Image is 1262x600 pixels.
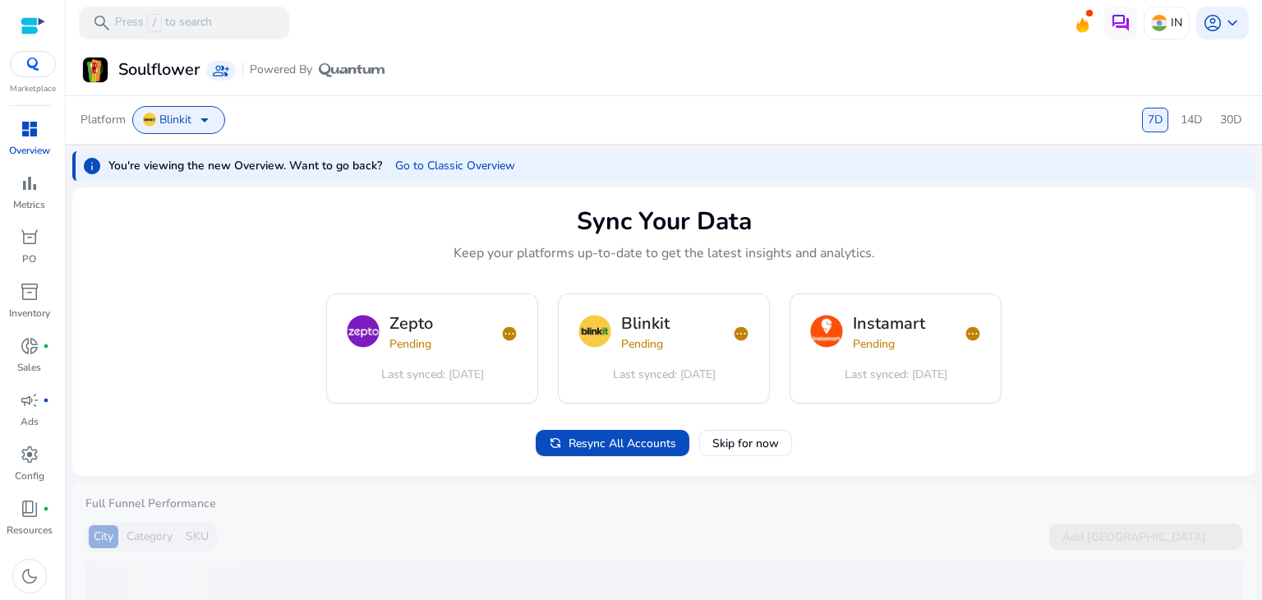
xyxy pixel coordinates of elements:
[347,315,380,348] img: zepto
[20,499,39,519] span: book_4
[21,414,39,429] p: Ads
[43,343,49,349] span: fiber_manual_record
[395,157,515,174] span: Go to Classic Overview
[389,314,433,334] h3: Zepto
[1214,108,1247,132] div: 30D
[578,367,749,383] div: [DATE]
[13,197,45,212] p: Metrics
[206,61,236,81] a: group_add
[965,325,981,342] span: pending
[845,367,909,383] span: Last synced:
[195,110,214,130] span: arrow_drop_down
[1203,13,1223,33] span: account_circle
[621,314,670,334] h3: Blinkit
[1151,15,1168,31] img: in.svg
[43,505,49,512] span: fiber_manual_record
[1223,13,1242,33] span: keyboard_arrow_down
[454,207,875,237] div: Sync Your Data
[853,336,895,352] span: Pending
[501,325,518,342] span: pending
[9,306,50,321] p: Inventory
[20,173,39,193] span: bar_chart
[536,430,689,456] button: Resync All Accounts
[213,62,229,79] span: group_add
[20,336,39,356] span: donut_small
[569,435,676,452] span: Resync All Accounts
[159,112,191,128] span: Blinkit
[147,14,162,32] span: /
[347,367,518,383] div: [DATE]
[81,112,126,128] span: Platform
[712,435,779,452] span: Skip for now
[853,314,925,334] h3: Instamart
[143,113,156,126] img: Blinkit
[250,62,312,78] span: Powered By
[10,83,56,95] p: Marketplace
[389,153,522,179] button: Go to Classic Overview
[20,119,39,139] span: dashboard
[7,523,53,538] p: Resources
[621,336,663,352] span: Pending
[115,14,212,32] p: Press to search
[20,566,39,586] span: dark_mode
[381,367,445,383] span: Last synced:
[1142,108,1168,132] div: 7D
[9,143,50,158] p: Overview
[18,58,48,71] img: QC-logo.svg
[118,60,200,80] h3: Soulflower
[810,367,981,383] div: [DATE]
[613,367,677,383] span: Last synced:
[17,360,41,375] p: Sales
[733,325,749,342] span: pending
[578,315,611,348] img: blinkit
[83,58,108,82] img: Soulflower
[22,252,36,266] p: PO
[1171,8,1182,37] p: IN
[108,158,382,174] span: You're viewing the new Overview. Want to go back?
[20,228,39,247] span: orders
[20,390,39,410] span: campaign
[454,243,875,263] p: Keep your platforms up-to-date to get the latest insights and analytics.
[810,315,843,348] img: instamart
[1175,108,1208,132] div: 14D
[699,430,792,456] button: Skip for now
[82,156,102,176] span: info
[20,445,39,464] span: settings
[389,336,431,352] span: Pending
[15,468,44,483] p: Config
[43,397,49,404] span: fiber_manual_record
[92,13,112,33] span: search
[20,282,39,302] span: inventory_2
